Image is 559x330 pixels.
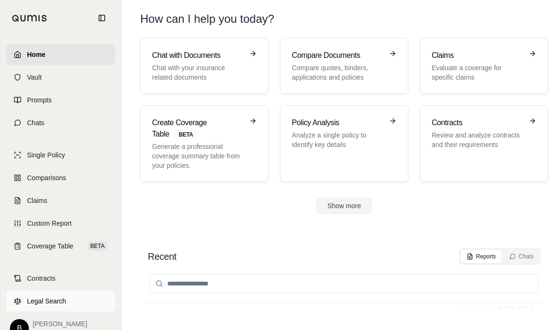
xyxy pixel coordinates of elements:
[6,291,115,312] a: Legal Search
[27,296,66,306] span: Legal Search
[27,196,47,205] span: Claims
[6,268,115,289] a: Contracts
[27,219,72,228] span: Custom Report
[280,105,408,182] a: Policy AnalysisAnalyze a single policy to identify key details
[6,190,115,211] a: Claims
[27,274,55,283] span: Contracts
[173,129,198,140] span: BETA
[280,38,408,94] a: Compare DocumentsCompare quotes, binders, applications and policies
[140,11,548,27] h1: How can I help you today?
[292,50,383,61] h3: Compare Documents
[155,310,203,319] p: Showing 5 of 35
[27,95,52,105] span: Prompts
[467,253,496,260] div: Reports
[420,38,548,94] a: ClaimsEvaluate a coverage for specific claims
[432,50,523,61] h3: Claims
[6,236,115,257] a: Coverage TableBETA
[6,67,115,88] a: Vault
[27,50,45,59] span: Home
[461,250,502,263] button: Reports
[292,63,383,82] p: Compare quotes, binders, applications and policies
[504,250,539,263] button: Chats
[152,50,243,61] h3: Chat with Documents
[88,241,108,251] span: BETA
[432,63,523,82] p: Evaluate a coverage for specific claims
[417,310,446,319] div: Page 1 of 7
[420,105,548,182] a: ContractsReview and analyze contracts and their requirements
[6,90,115,110] a: Prompts
[6,112,115,133] a: Chats
[432,130,523,149] p: Review and analyze contracts and their requirements
[27,173,66,183] span: Comparisons
[316,197,372,214] button: Show more
[27,241,73,251] span: Coverage Table
[6,44,115,65] a: Home
[27,73,42,82] span: Vault
[140,38,269,94] a: Chat with DocumentsChat with your insurance related documents
[432,117,523,128] h3: Contracts
[27,118,45,128] span: Chats
[152,63,243,82] p: Chat with your insurance related documents
[152,117,243,140] h3: Create Coverage Table
[6,145,115,165] a: Single Policy
[148,250,176,263] h2: Recent
[6,167,115,188] a: Comparisons
[12,15,47,22] img: Qumis Logo
[140,105,269,182] a: Create Coverage TableBETAGenerate a professional coverage summary table from your policies.
[152,142,243,170] p: Generate a professional coverage summary table from your policies.
[509,253,533,260] div: Chats
[292,130,383,149] p: Analyze a single policy to identify key details
[6,213,115,234] a: Custom Report
[94,10,109,26] button: Collapse sidebar
[27,150,65,160] span: Single Policy
[292,117,383,128] h3: Policy Analysis
[33,319,87,329] span: [PERSON_NAME]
